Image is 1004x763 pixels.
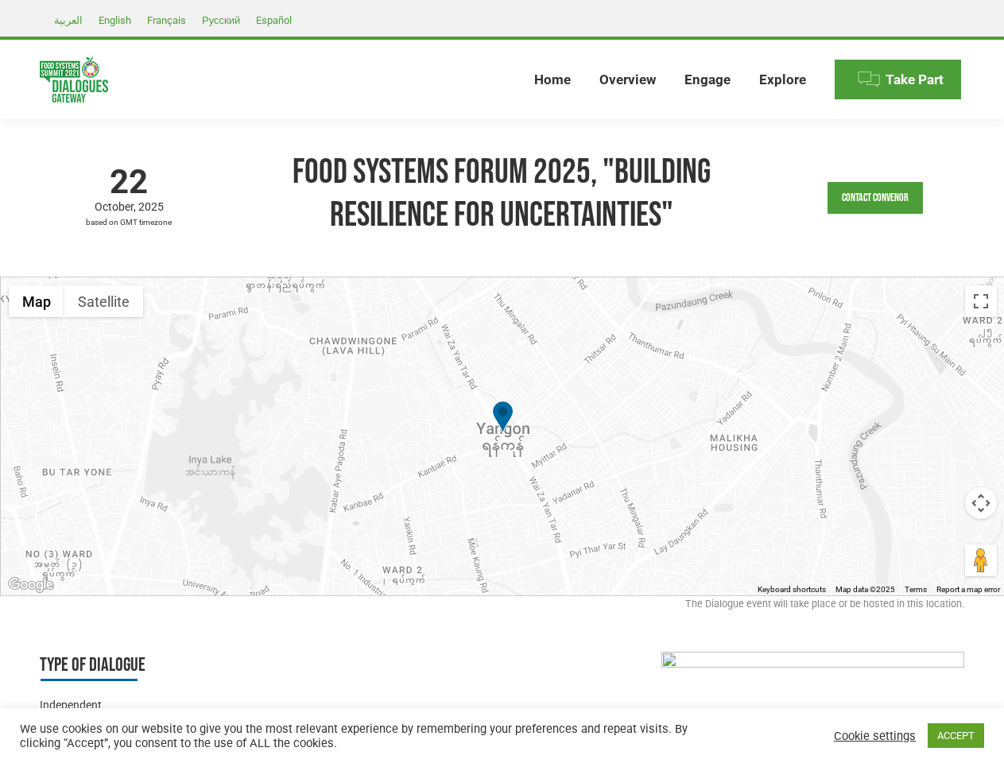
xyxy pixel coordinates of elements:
a: Русский [194,10,248,29]
div: Independent [40,697,335,713]
span: Engage [684,72,731,88]
span: Explore [759,72,806,88]
button: Drag Pegman onto the map to open Street View [965,544,997,576]
a: Español [248,10,300,29]
span: Español [256,14,292,26]
span: 22 [40,165,219,199]
span: العربية [54,14,83,26]
h3: Type of Dialogue [40,652,335,681]
a: ACCEPT [928,723,984,748]
h1: Food Systems Forum 2025, "Building Resilience for Uncertainties" [235,151,770,237]
span: 2025 [138,200,164,213]
a: Contact Convenor [828,182,923,214]
img: Menu icon [857,68,881,91]
span: English [99,14,131,26]
span: Overview [599,72,656,88]
img: Google [5,575,57,595]
a: العربية [46,10,91,29]
button: Show satellite imagery [64,285,143,317]
a: Report a map error [936,585,1000,594]
span: Take Part [886,72,944,88]
div: The Dialogue event will take place or be hosted in this location. [40,596,964,620]
span: Map data ©2025 [835,585,895,594]
span: October [95,200,138,213]
span: Home [534,72,571,88]
a: Cookie settings [834,729,916,743]
a: Open this area in Google Maps (opens a new window) [5,575,57,595]
button: Map camera controls [965,487,997,519]
span: based on GMT timezone [40,215,219,230]
button: Show street map [9,285,64,317]
button: Toggle fullscreen view [965,285,997,317]
div: We use cookies on our website to give you the most relevant experience by remembering your prefer... [20,722,695,750]
img: Food Systems Summit Dialogues [40,57,108,103]
a: English [91,10,139,29]
a: Français [139,10,194,29]
span: Русский [202,14,240,26]
button: Keyboard shortcuts [758,584,826,595]
span: Français [147,14,186,26]
a: Terms (opens in new tab) [905,585,927,594]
